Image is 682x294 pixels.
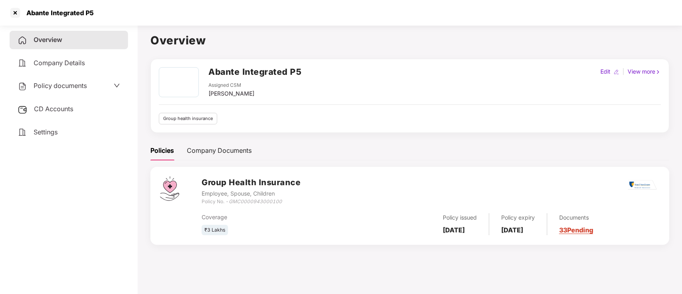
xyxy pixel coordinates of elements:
div: [PERSON_NAME] [208,89,254,98]
span: Policy documents [34,82,87,90]
span: Overview [34,36,62,44]
div: Abante Integrated P5 [22,9,94,17]
img: editIcon [614,69,619,75]
div: Employee, Spouse, Children [202,189,300,198]
span: Company Details [34,59,85,67]
span: CD Accounts [34,105,73,113]
h2: Abante Integrated P5 [208,65,302,78]
h1: Overview [150,32,669,49]
img: svg+xml;base64,PHN2ZyB4bWxucz0iaHR0cDovL3d3dy53My5vcmcvMjAwMC9zdmciIHdpZHRoPSI0Ny43MTQiIGhlaWdodD... [160,176,179,201]
h3: Group Health Insurance [202,176,300,189]
div: Group health insurance [159,113,217,124]
div: Policies [150,146,174,156]
b: [DATE] [443,226,465,234]
span: Settings [34,128,58,136]
div: Policy expiry [501,213,535,222]
div: View more [626,67,662,76]
div: Company Documents [187,146,252,156]
b: [DATE] [501,226,523,234]
div: | [621,67,626,76]
span: down [114,82,120,89]
img: svg+xml;base64,PHN2ZyB4bWxucz0iaHR0cDovL3d3dy53My5vcmcvMjAwMC9zdmciIHdpZHRoPSIyNCIgaGVpZ2h0PSIyNC... [18,82,27,91]
img: rightIcon [655,69,661,75]
div: Edit [599,67,612,76]
img: rsi.png [628,180,657,190]
img: svg+xml;base64,PHN2ZyB3aWR0aD0iMjUiIGhlaWdodD0iMjQiIHZpZXdCb3g9IjAgMCAyNSAyNCIgZmlsbD0ibm9uZSIgeG... [18,105,28,114]
i: GMC0000943000100 [229,198,282,204]
a: 33 Pending [559,226,593,234]
div: Assigned CSM [208,82,254,89]
div: Policy No. - [202,198,300,206]
img: svg+xml;base64,PHN2ZyB4bWxucz0iaHR0cDovL3d3dy53My5vcmcvMjAwMC9zdmciIHdpZHRoPSIyNCIgaGVpZ2h0PSIyNC... [18,36,27,45]
img: svg+xml;base64,PHN2ZyB4bWxucz0iaHR0cDovL3d3dy53My5vcmcvMjAwMC9zdmciIHdpZHRoPSIyNCIgaGVpZ2h0PSIyNC... [18,58,27,68]
div: Documents [559,213,593,222]
div: Policy issued [443,213,477,222]
img: svg+xml;base64,PHN2ZyB4bWxucz0iaHR0cDovL3d3dy53My5vcmcvMjAwMC9zdmciIHdpZHRoPSIyNCIgaGVpZ2h0PSIyNC... [18,128,27,137]
div: ₹3 Lakhs [202,225,228,236]
div: Coverage [202,213,354,222]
